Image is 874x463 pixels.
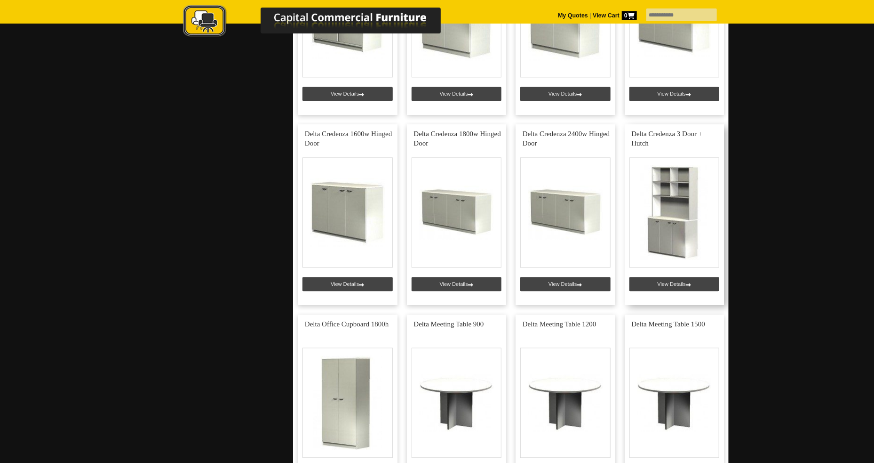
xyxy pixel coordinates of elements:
a: Capital Commercial Furniture Logo [157,5,486,42]
a: View Cart0 [591,12,637,19]
a: My Quotes [558,12,588,19]
img: Capital Commercial Furniture Logo [157,5,486,39]
strong: View Cart [593,12,637,19]
span: 0 [622,11,637,20]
